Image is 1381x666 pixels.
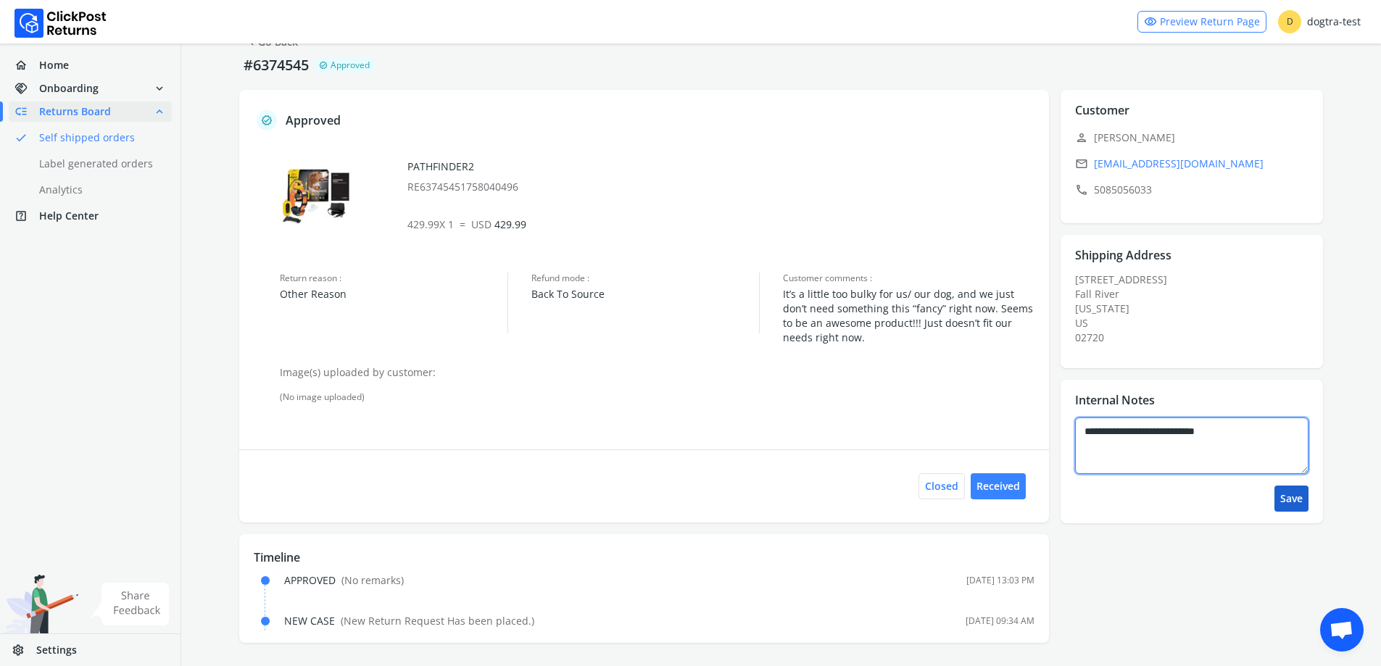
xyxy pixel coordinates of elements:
p: #6374545 [239,55,313,75]
span: It’s a little too bulky for us/ our dog, and we just don’t need something this “fancy” right now.... [783,287,1034,345]
span: Customer comments : [783,272,1034,284]
span: settings [12,640,36,660]
span: email [1075,154,1088,174]
span: Help Center [39,209,99,223]
p: Approved [286,112,341,129]
p: Customer [1075,101,1129,119]
span: visibility [1144,12,1157,32]
span: person [1075,128,1088,148]
div: Open chat [1320,608,1364,652]
p: 5085056033 [1075,180,1317,200]
span: call [1075,180,1088,200]
div: NEW CASE [284,614,534,628]
span: Refund mode : [531,272,759,284]
div: US [1075,316,1317,330]
img: share feedback [91,583,170,625]
span: handshake [14,78,39,99]
div: [DATE] 09:34 AM [966,615,1034,627]
div: [DATE] 13:03 PM [966,575,1034,586]
span: Settings [36,643,77,657]
span: low_priority [14,101,39,122]
span: Home [39,58,69,72]
span: verified [261,112,273,129]
span: verified [319,59,328,71]
span: expand_more [153,78,166,99]
p: Timeline [254,549,1034,566]
a: Analytics [9,180,189,200]
a: doneSelf shipped orders [9,128,189,148]
span: Other Reason [280,287,507,301]
img: row_image [280,159,352,232]
p: Shipping Address [1075,246,1171,264]
p: RE63745451758040496 [407,180,1035,194]
button: Received [971,473,1026,499]
span: 429.99 [471,217,526,231]
div: (No image uploaded) [280,391,1034,403]
p: 429.99 X 1 [407,217,1035,232]
button: Closed [918,473,965,499]
span: Approved [331,59,370,71]
span: expand_less [153,101,166,122]
span: D [1278,10,1301,33]
span: ( New Return Request Has been placed. ) [341,614,534,628]
span: USD [471,217,492,231]
div: PATHFINDER2 [407,159,1035,194]
span: Returns Board [39,104,111,119]
div: [US_STATE] [1075,301,1317,316]
a: homeHome [9,55,172,75]
a: visibilityPreview Return Page [1137,11,1266,33]
div: Fall River [1075,287,1317,301]
span: = [460,217,465,231]
button: Save [1274,486,1309,512]
img: Logo [14,9,107,38]
span: done [14,128,28,148]
span: ( No remarks ) [341,573,404,587]
p: [PERSON_NAME] [1075,128,1317,148]
div: [STREET_ADDRESS] [1075,272,1317,345]
span: Onboarding [39,81,99,96]
p: Internal Notes [1075,391,1155,409]
span: Back To Source [531,287,759,301]
div: dogtra-test [1278,10,1361,33]
a: email[EMAIL_ADDRESS][DOMAIN_NAME] [1075,154,1317,174]
span: help_center [14,206,39,226]
a: help_centerHelp Center [9,206,172,226]
div: 02720 [1075,330,1317,345]
a: Label generated orders [9,154,189,174]
div: APPROVED [284,573,404,588]
span: Return reason : [280,272,507,284]
p: Image(s) uploaded by customer: [280,365,1034,380]
span: home [14,55,39,75]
